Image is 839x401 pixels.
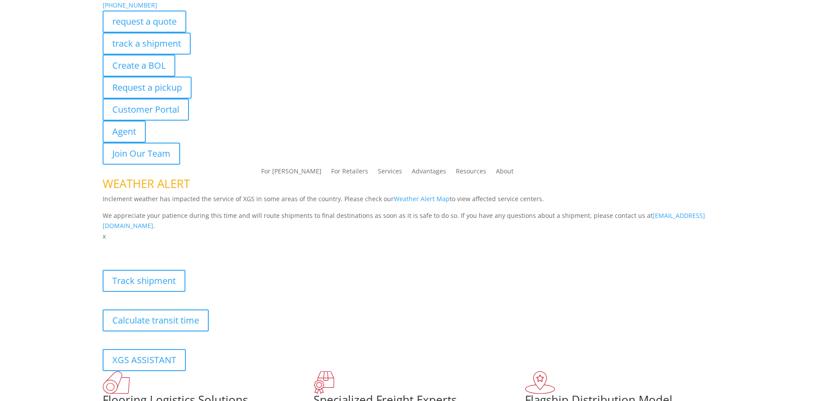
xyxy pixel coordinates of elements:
p: We appreciate your patience during this time and will route shipments to final destinations as so... [103,210,737,232]
a: Track shipment [103,270,185,292]
span: WEATHER ALERT [103,176,190,191]
a: Join Our Team [103,143,180,165]
b: Visibility, transparency, and control for your entire supply chain. [103,243,299,251]
a: Advantages [412,168,446,178]
p: Inclement weather has impacted the service of XGS in some areas of the country. Please check our ... [103,194,737,210]
img: xgs-icon-focused-on-flooring-red [314,371,334,394]
a: Customer Portal [103,99,189,121]
a: Weather Alert Map [394,195,450,203]
a: For Retailers [331,168,368,178]
a: [PHONE_NUMBER] [103,1,157,9]
a: track a shipment [103,33,191,55]
a: Resources [456,168,486,178]
a: Services [378,168,402,178]
a: Calculate transit time [103,309,209,331]
a: request a quote [103,11,186,33]
p: x [103,231,737,242]
a: Request a pickup [103,77,192,99]
a: XGS ASSISTANT [103,349,186,371]
a: About [496,168,514,178]
a: Create a BOL [103,55,175,77]
a: Agent [103,121,146,143]
img: xgs-icon-total-supply-chain-intelligence-red [103,371,130,394]
img: xgs-icon-flagship-distribution-model-red [525,371,555,394]
a: For [PERSON_NAME] [261,168,322,178]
